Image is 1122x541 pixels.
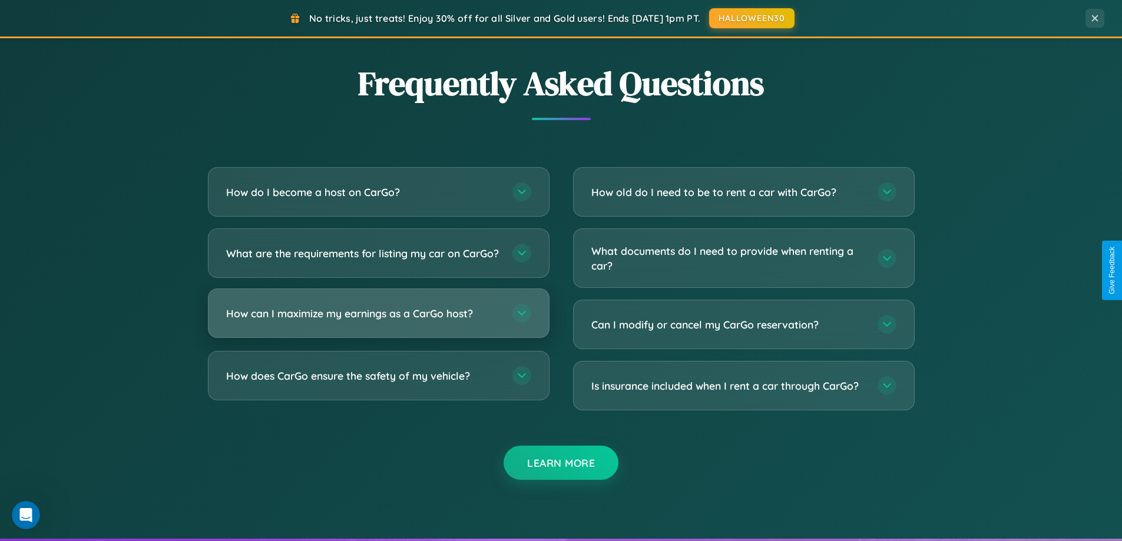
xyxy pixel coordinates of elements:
[226,246,501,261] h3: What are the requirements for listing my car on CarGo?
[309,12,700,24] span: No tricks, just treats! Enjoy 30% off for all Silver and Gold users! Ends [DATE] 1pm PT.
[591,244,866,273] h3: What documents do I need to provide when renting a car?
[12,501,40,529] iframe: Intercom live chat
[591,379,866,393] h3: Is insurance included when I rent a car through CarGo?
[1108,247,1116,294] div: Give Feedback
[591,317,866,332] h3: Can I modify or cancel my CarGo reservation?
[591,185,866,200] h3: How old do I need to be to rent a car with CarGo?
[709,8,795,28] button: HALLOWEEN30
[504,446,618,480] button: Learn More
[226,306,501,321] h3: How can I maximize my earnings as a CarGo host?
[226,185,501,200] h3: How do I become a host on CarGo?
[226,369,501,383] h3: How does CarGo ensure the safety of my vehicle?
[208,61,915,106] h2: Frequently Asked Questions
